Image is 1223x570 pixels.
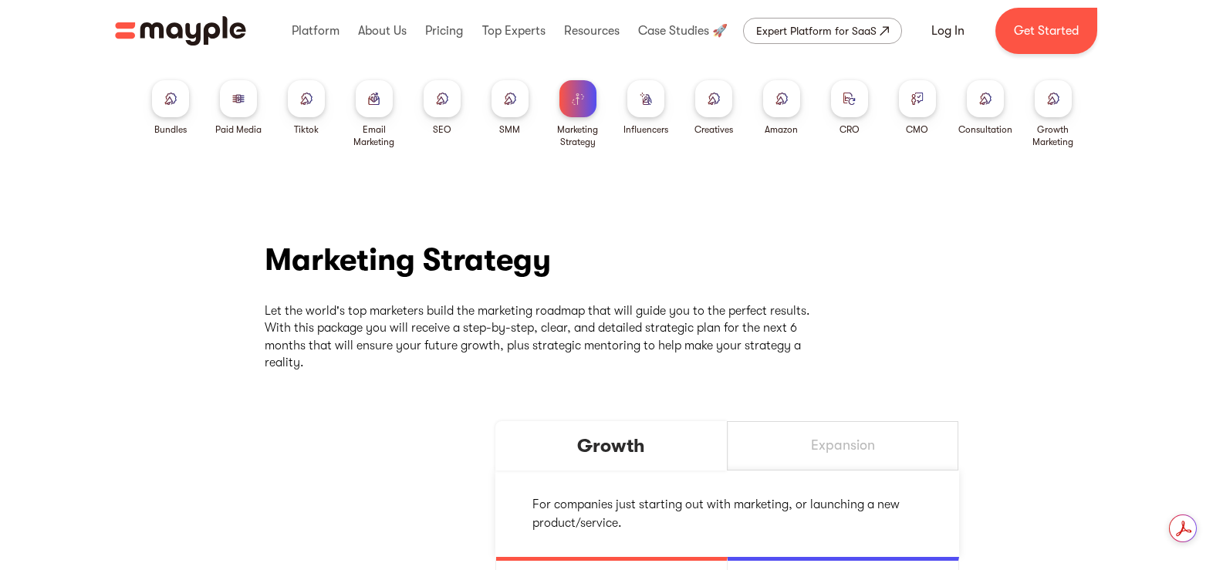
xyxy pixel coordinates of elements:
div: Amazon [765,123,798,136]
a: Influencers [623,80,668,136]
a: SMM [492,80,529,136]
div: Consultation [958,123,1012,136]
div: SEO [433,123,451,136]
a: Tiktok [288,80,325,136]
a: Log In [913,12,983,49]
div: Tiktok [294,123,319,136]
a: CRO [831,80,868,136]
div: Influencers [623,123,668,136]
div: Top Experts [478,6,549,56]
a: Consultation [958,80,1012,136]
div: Pricing [421,6,467,56]
div: Marketing Strategy [550,123,606,148]
a: Creatives [694,80,733,136]
a: SEO [424,80,461,136]
a: Expert Platform for SaaS [743,18,902,44]
a: Email Marketing [346,80,402,148]
div: Growth Marketing [1025,123,1081,148]
a: Paid Media [215,80,262,136]
a: home [115,16,246,46]
a: Get Started [995,8,1097,54]
a: Growth Marketing [1025,80,1081,148]
div: Email Marketing [346,123,402,148]
a: Bundles [152,80,189,136]
div: Growth [577,434,645,457]
a: Amazon [763,80,800,136]
a: Marketing Strategy [550,80,606,148]
p: For companies just starting out with marketing, or launching a new product/service. [532,495,921,532]
div: Platform [288,6,343,56]
h2: Marketing Strategy [265,241,551,279]
div: Creatives [694,123,733,136]
div: SMM [499,123,520,136]
div: Resources [560,6,623,56]
div: Expert Platform for SaaS [756,22,877,40]
div: Paid Media [215,123,262,136]
div: CRO [840,123,860,136]
div: About Us [354,6,410,56]
img: Mayple logo [115,16,246,46]
div: CMO [906,123,928,136]
a: CMO [899,80,936,136]
div: Expansion [811,437,875,454]
div: Bundles [154,123,187,136]
p: Let the world's top marketers build the marketing roadmap that will guide you to the perfect resu... [265,302,820,372]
